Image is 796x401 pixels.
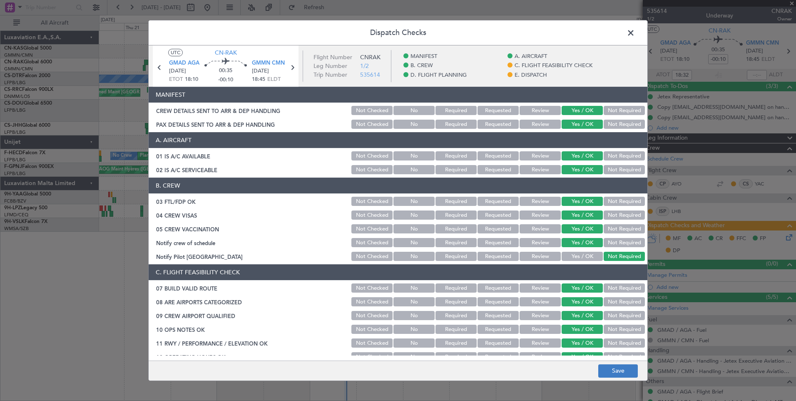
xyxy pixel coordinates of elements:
button: Not Required [604,120,645,129]
button: Not Required [604,211,645,220]
button: Not Required [604,297,645,306]
button: Not Required [604,224,645,233]
button: Not Required [604,338,645,348]
button: Not Required [604,151,645,160]
button: Not Required [604,325,645,334]
button: Not Required [604,311,645,320]
button: Not Required [604,106,645,115]
button: Not Required [604,197,645,206]
button: Not Required [604,238,645,247]
button: Not Required [604,283,645,293]
header: Dispatch Checks [149,20,647,45]
button: Not Required [604,165,645,174]
button: Not Required [604,252,645,261]
button: Not Required [604,352,645,361]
